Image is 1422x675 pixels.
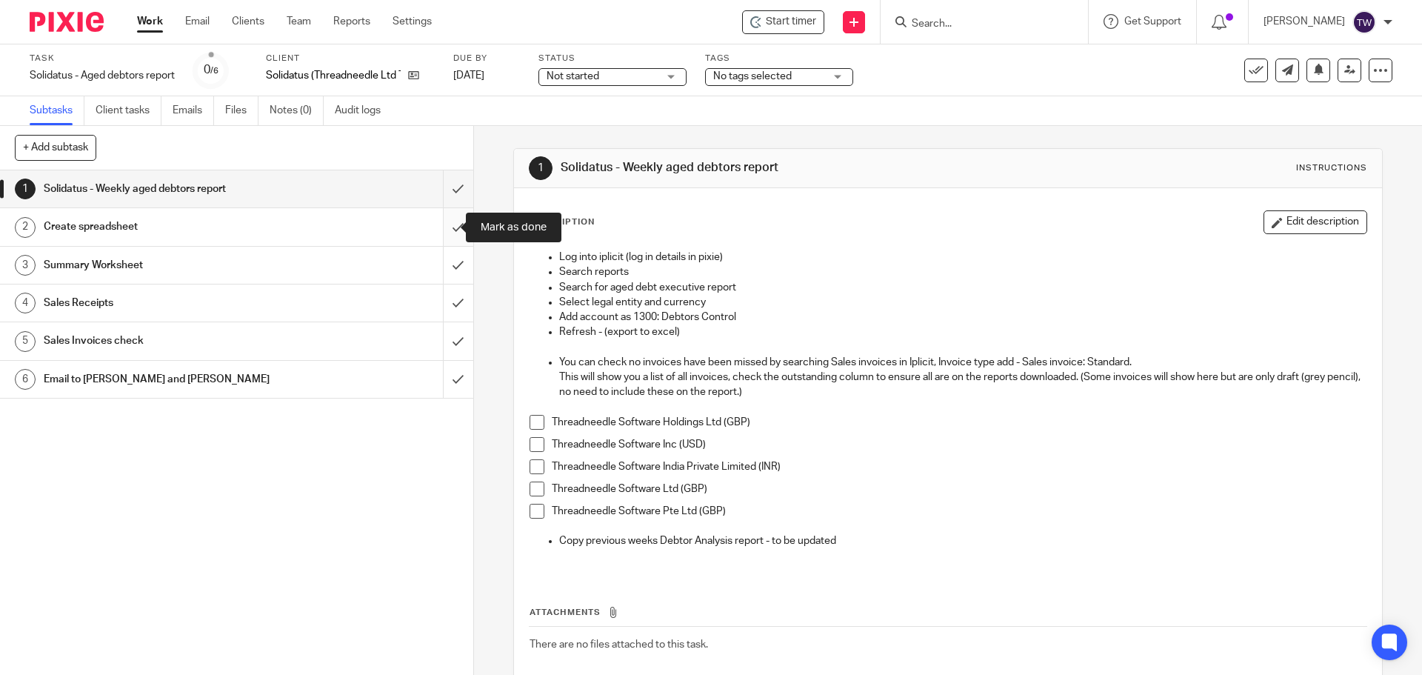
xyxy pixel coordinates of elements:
[15,217,36,238] div: 2
[232,14,264,29] a: Clients
[530,608,601,616] span: Attachments
[270,96,324,125] a: Notes (0)
[44,178,300,200] h1: Solidatus - Weekly aged debtors report
[30,12,104,32] img: Pixie
[15,369,36,390] div: 6
[30,68,175,83] div: Solidatus - Aged debtors report
[15,179,36,199] div: 1
[529,216,595,228] p: Description
[552,459,1366,474] p: Threadneedle Software India Private Limited (INR)
[393,14,432,29] a: Settings
[44,216,300,238] h1: Create spreadsheet
[559,325,1366,339] p: Refresh - (export to excel)
[15,135,96,160] button: + Add subtask
[705,53,853,64] label: Tags
[1264,210,1367,234] button: Edit description
[44,368,300,390] h1: Email to [PERSON_NAME] and [PERSON_NAME]
[742,10,824,34] div: Solidatus (Threadneedle Ltd T/A) - Solidatus - Aged debtors report
[333,14,370,29] a: Reports
[453,70,484,81] span: [DATE]
[287,14,311,29] a: Team
[15,293,36,313] div: 4
[1124,16,1181,27] span: Get Support
[529,156,553,180] div: 1
[559,250,1366,265] p: Log into iplicit (log in details in pixie)
[766,14,816,30] span: Start timer
[266,53,435,64] label: Client
[225,96,258,125] a: Files
[210,67,218,75] small: /6
[44,292,300,314] h1: Sales Receipts
[1352,10,1376,34] img: svg%3E
[15,255,36,276] div: 3
[559,533,1366,548] p: Copy previous weeks Debtor Analysis report - to be updated
[44,254,300,276] h1: Summary Worksheet
[561,160,980,176] h1: Solidatus - Weekly aged debtors report
[559,295,1366,310] p: Select legal entity and currency
[559,355,1366,370] p: You can check no invoices have been missed by searching Sales invoices in Iplicit, Invoice type a...
[559,370,1366,400] p: This will show you a list of all invoices, check the outstanding column to ensure all are on the ...
[559,310,1366,325] p: Add account as 1300: Debtors Control
[15,331,36,352] div: 5
[547,71,599,82] span: Not started
[1296,162,1367,174] div: Instructions
[552,504,1366,519] p: Threadneedle Software Pte Ltd (GBP)
[173,96,214,125] a: Emails
[552,415,1366,430] p: Threadneedle Software Holdings Ltd (GBP)
[530,639,708,650] span: There are no files attached to this task.
[713,71,792,82] span: No tags selected
[30,96,84,125] a: Subtasks
[453,53,520,64] label: Due by
[559,265,1366,279] p: Search reports
[204,61,218,79] div: 0
[910,18,1044,31] input: Search
[538,53,687,64] label: Status
[552,437,1366,452] p: Threadneedle Software Inc (USD)
[137,14,163,29] a: Work
[30,53,175,64] label: Task
[266,68,401,83] p: Solidatus (Threadneedle Ltd T/A)
[552,482,1366,496] p: Threadneedle Software Ltd (GBP)
[96,96,161,125] a: Client tasks
[335,96,392,125] a: Audit logs
[559,280,1366,295] p: Search for aged debt executive report
[185,14,210,29] a: Email
[44,330,300,352] h1: Sales Invoices check
[1264,14,1345,29] p: [PERSON_NAME]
